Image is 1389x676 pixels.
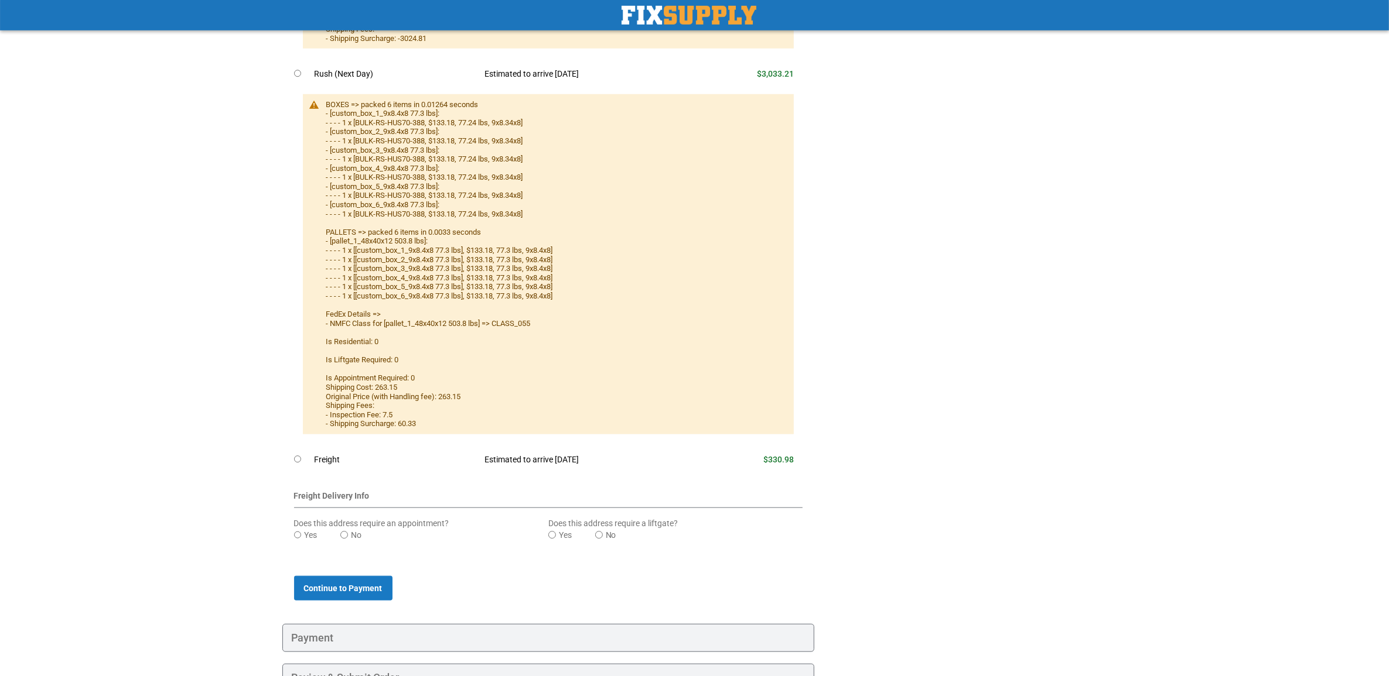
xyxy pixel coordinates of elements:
span: $3,033.21 [757,69,794,78]
label: No [351,529,361,541]
button: Continue to Payment [294,576,393,600]
td: Freight [315,447,476,472]
span: Continue to Payment [304,584,383,593]
span: Does this address require a liftgate? [548,519,678,528]
td: Estimated to arrive [DATE] [476,61,696,87]
span: $330.98 [763,455,794,464]
div: Payment [282,624,815,652]
td: Estimated to arrive [DATE] [476,447,696,472]
span: Does this address require an appointment? [294,519,449,528]
td: Rush (Next Day) [315,61,476,87]
div: BOXES => packed 6 items in 0.01264 seconds - [custom_box_1_9x8.4x8 77.3 lbs]: - - - - 1 x [BULK-R... [326,100,783,428]
a: store logo [622,6,756,25]
label: Yes [559,529,572,541]
label: Yes [304,529,317,541]
div: Freight Delivery Info [294,490,803,508]
label: No [606,529,616,541]
img: Fix Industrial Supply [622,6,756,25]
